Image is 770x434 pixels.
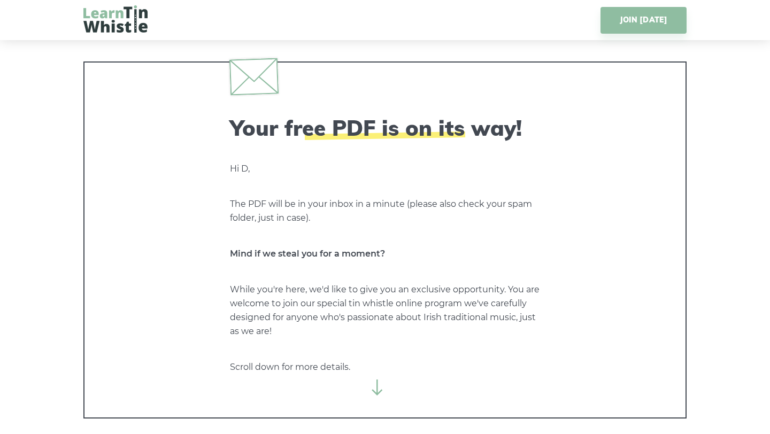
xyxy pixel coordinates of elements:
[83,5,148,33] img: LearnTinWhistle.com
[600,7,687,34] a: JOIN [DATE]
[230,283,540,338] p: While you're here, we'd like to give you an exclusive opportunity. You are welcome to join our sp...
[230,115,540,141] h2: Your free PDF is on its way!
[230,197,540,225] p: The PDF will be in your inbox in a minute (please also check your spam folder, just in case).
[229,58,279,95] img: envelope.svg
[230,249,385,259] strong: Mind if we steal you for a moment?
[230,162,540,176] p: Hi D,
[230,360,540,374] p: Scroll down for more details.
